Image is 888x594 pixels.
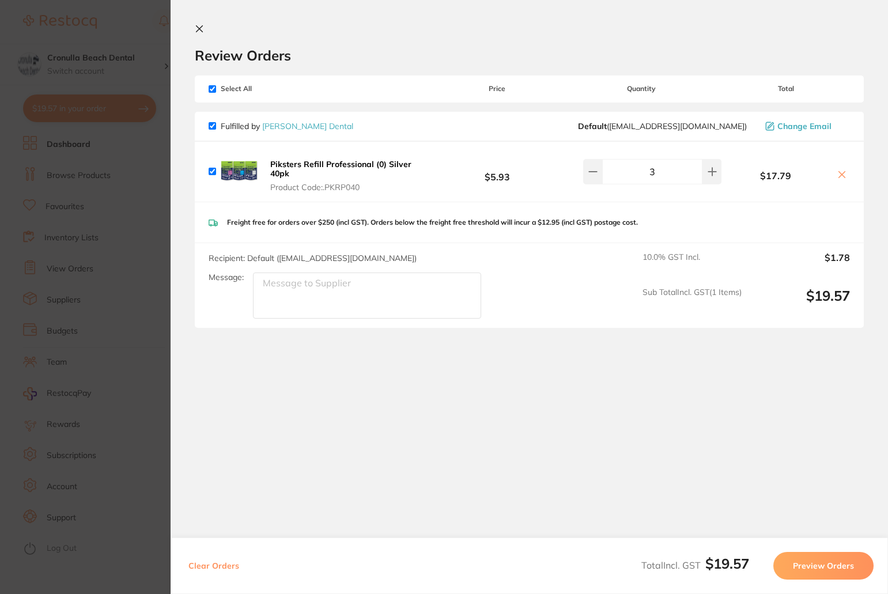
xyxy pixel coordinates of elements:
[561,85,721,93] span: Quantity
[185,552,243,580] button: Clear Orders
[227,218,638,226] p: Freight free for orders over $250 (incl GST). Orders below the freight free threshold will incur ...
[195,47,864,64] h2: Review Orders
[221,122,353,131] p: Fulfilled by
[705,555,749,572] b: $19.57
[433,85,562,93] span: Price
[270,183,430,192] span: Product Code: .PKRP040
[777,122,832,131] span: Change Email
[578,121,607,131] b: Default
[267,159,433,192] button: Piksters Refill Professional (0) Silver 40pk Product Code:.PKRP040
[751,287,850,319] output: $19.57
[221,153,258,190] img: ZjN6dDQ3Zw
[209,85,324,93] span: Select All
[773,552,874,580] button: Preview Orders
[433,161,562,182] b: $5.93
[643,252,742,278] span: 10.0 % GST Incl.
[209,253,417,263] span: Recipient: Default ( [EMAIL_ADDRESS][DOMAIN_NAME] )
[209,273,244,282] label: Message:
[641,559,749,571] span: Total Incl. GST
[762,121,850,131] button: Change Email
[643,287,742,319] span: Sub Total Incl. GST ( 1 Items)
[262,121,353,131] a: [PERSON_NAME] Dental
[751,252,850,278] output: $1.78
[721,85,850,93] span: Total
[270,159,411,179] b: Piksters Refill Professional (0) Silver 40pk
[578,122,747,131] span: sales@piksters.com
[721,171,829,181] b: $17.79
